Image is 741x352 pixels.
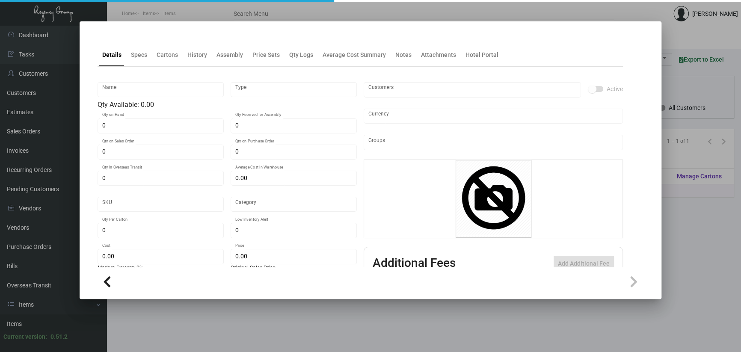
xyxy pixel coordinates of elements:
span: Add Additional Fee [558,260,610,267]
div: Qty Available: 0.00 [98,100,357,110]
div: 0.51.2 [50,332,68,341]
div: Details [102,50,122,59]
h2: Additional Fees [373,256,456,271]
div: Current version: [3,332,47,341]
button: Add Additional Fee [554,256,614,271]
div: Specs [131,50,147,59]
div: Attachments [421,50,456,59]
div: Notes [395,50,412,59]
div: Price Sets [252,50,280,59]
div: Qty Logs [289,50,313,59]
div: Average Cost Summary [323,50,386,59]
input: Add new.. [368,86,577,93]
input: Add new.. [368,139,619,146]
div: Cartons [157,50,178,59]
div: Hotel Portal [465,50,498,59]
div: Assembly [216,50,243,59]
span: Active [607,84,623,94]
div: History [187,50,207,59]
